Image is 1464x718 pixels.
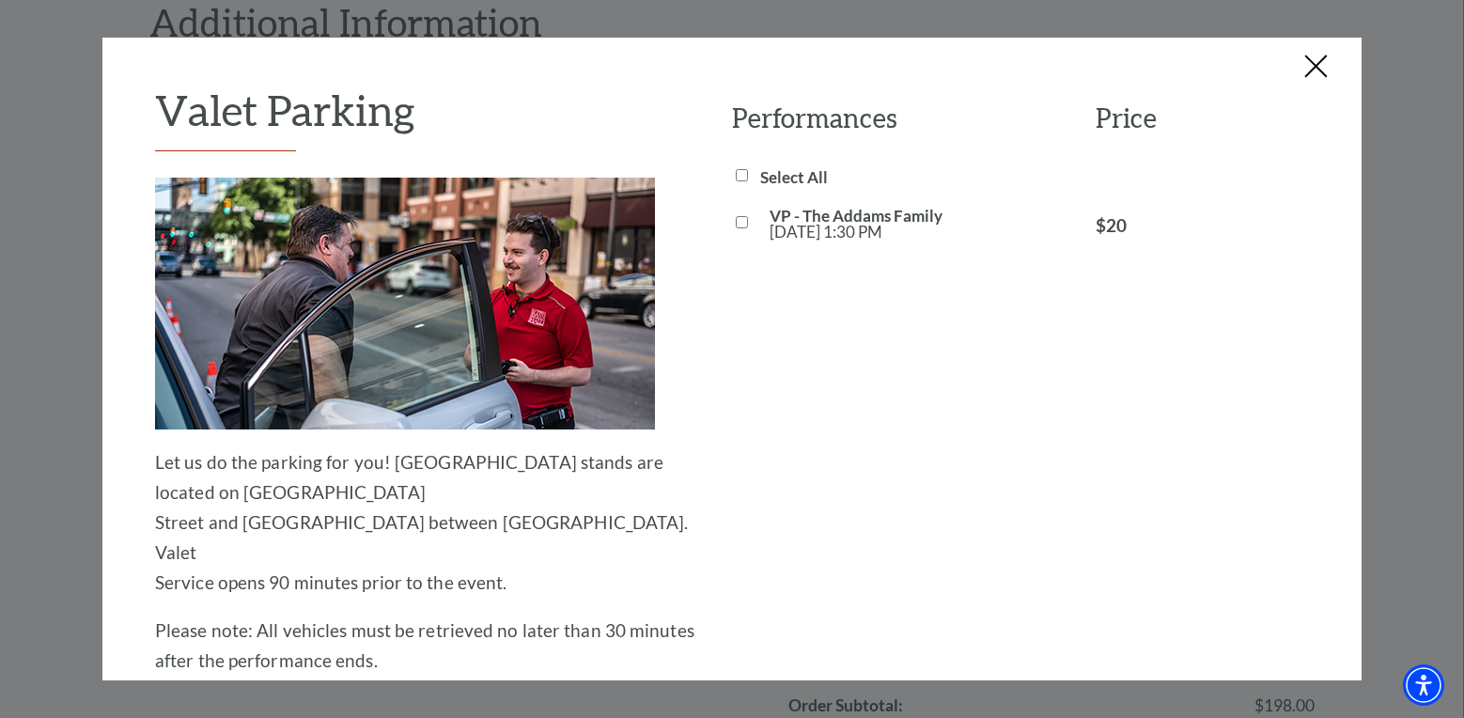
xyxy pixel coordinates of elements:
[736,216,748,228] input: VP - The Addams Family Sun, Oct 26 1:30 PM
[1403,664,1444,706] div: Accessibility Menu
[1301,53,1332,83] button: Close this dialog window
[736,169,748,181] input: Select All
[770,206,1086,240] label: VP - The Addams Family
[1096,216,1309,234] div: $20
[770,224,1086,240] span: [DATE] 1:30 PM
[760,169,828,185] label: Select All
[732,100,1058,136] h3: Performances
[1096,100,1309,136] h3: Price
[155,616,700,676] p: Please note: All vehicles must be retrieved no later than 30 minutes after the performance ends.
[155,85,658,151] h2: Valet Parking
[155,178,655,429] img: Let us do the parking for you! Valet stands are located on Calhoun
[155,447,700,598] p: Let us do the parking for you! [GEOGRAPHIC_DATA] stands are located on [GEOGRAPHIC_DATA] Street a...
